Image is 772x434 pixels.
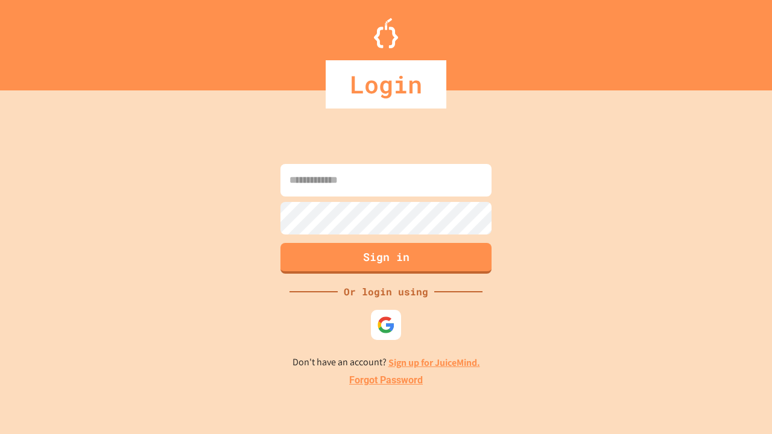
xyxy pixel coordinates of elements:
[280,243,492,274] button: Sign in
[326,60,446,108] div: Login
[374,18,398,48] img: Logo.svg
[349,373,423,388] a: Forgot Password
[338,285,434,299] div: Or login using
[377,316,395,334] img: google-icon.svg
[293,355,480,370] p: Don't have an account?
[388,356,480,369] a: Sign up for JuiceMind.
